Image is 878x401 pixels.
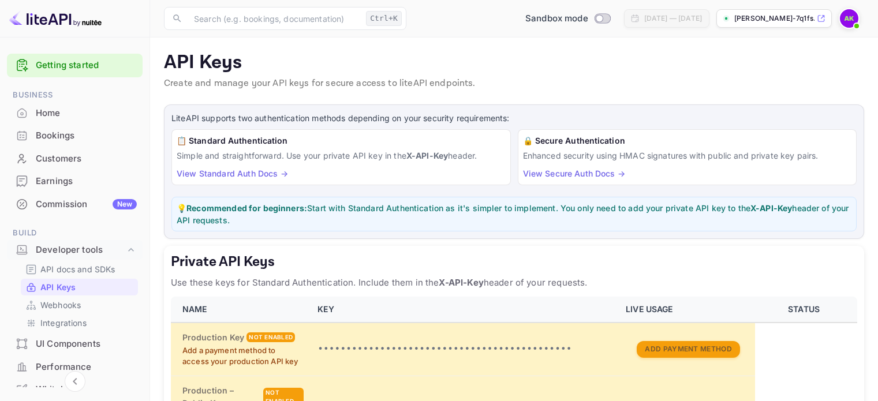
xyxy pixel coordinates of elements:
[36,129,137,143] div: Bookings
[186,203,307,213] strong: Recommended for beginners:
[246,332,295,342] div: Not enabled
[40,317,87,329] p: Integrations
[7,333,143,354] a: UI Components
[750,203,792,213] strong: X-API-Key
[40,263,115,275] p: API docs and SDKs
[755,297,857,323] th: STATUS
[7,102,143,125] div: Home
[7,193,143,215] a: CommissionNew
[7,193,143,216] div: CommissionNew
[36,152,137,166] div: Customers
[7,378,143,400] a: Whitelabel
[171,297,311,323] th: NAME
[366,11,402,26] div: Ctrl+K
[637,341,739,358] button: Add Payment Method
[25,299,133,311] a: Webhooks
[21,261,138,278] div: API docs and SDKs
[21,314,138,331] div: Integrations
[40,299,81,311] p: Webhooks
[406,151,448,160] strong: X-API-Key
[840,9,858,28] img: Ali Khalil
[637,343,739,353] a: Add Payment Method
[7,227,143,239] span: Build
[7,89,143,102] span: Business
[36,383,137,396] div: Whitelabel
[36,175,137,188] div: Earnings
[177,168,288,178] a: View Standard Auth Docs →
[36,361,137,374] div: Performance
[7,54,143,77] div: Getting started
[7,356,143,378] div: Performance
[40,281,76,293] p: API Keys
[734,13,815,24] p: [PERSON_NAME]-7q1fs.[PERSON_NAME]...
[7,102,143,123] a: Home
[7,148,143,170] div: Customers
[9,9,102,28] img: LiteAPI logo
[7,148,143,169] a: Customers
[36,59,137,72] a: Getting started
[7,170,143,193] div: Earnings
[439,277,483,288] strong: X-API-Key
[177,134,506,147] h6: 📋 Standard Authentication
[523,134,852,147] h6: 🔒 Secure Authentication
[7,125,143,147] div: Bookings
[523,168,625,178] a: View Secure Auth Docs →
[525,12,588,25] span: Sandbox mode
[7,170,143,192] a: Earnings
[182,331,244,344] h6: Production Key
[7,333,143,355] div: UI Components
[25,263,133,275] a: API docs and SDKs
[36,107,137,120] div: Home
[36,198,137,211] div: Commission
[164,51,864,74] p: API Keys
[65,371,85,392] button: Collapse navigation
[171,276,857,290] p: Use these keys for Standard Authentication. Include them in the header of your requests.
[317,342,612,356] p: •••••••••••••••••••••••••••••••••••••••••••••
[187,7,361,30] input: Search (e.g. bookings, documentation)
[36,243,125,257] div: Developer tools
[21,279,138,295] div: API Keys
[7,356,143,377] a: Performance
[523,149,852,162] p: Enhanced security using HMAC signatures with public and private key pairs.
[7,240,143,260] div: Developer tools
[36,338,137,351] div: UI Components
[113,199,137,209] div: New
[21,297,138,313] div: Webhooks
[521,12,615,25] div: Switch to Production mode
[619,297,755,323] th: LIVE USAGE
[171,253,857,271] h5: Private API Keys
[25,317,133,329] a: Integrations
[164,77,864,91] p: Create and manage your API keys for secure access to liteAPI endpoints.
[311,297,619,323] th: KEY
[25,281,133,293] a: API Keys
[177,202,851,226] p: 💡 Start with Standard Authentication as it's simpler to implement. You only need to add your priv...
[644,13,702,24] div: [DATE] — [DATE]
[171,112,857,125] p: LiteAPI supports two authentication methods depending on your security requirements:
[182,345,304,368] p: Add a payment method to access your production API key
[7,125,143,146] a: Bookings
[177,149,506,162] p: Simple and straightforward. Use your private API key in the header.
